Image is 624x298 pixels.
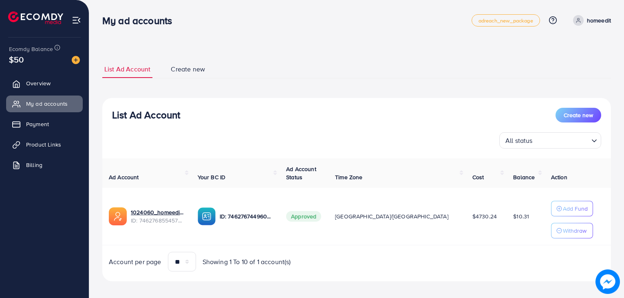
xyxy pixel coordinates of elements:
[9,45,53,53] span: Ecomdy Balance
[563,204,588,213] p: Add Fund
[8,11,63,24] img: logo
[6,96,83,112] a: My ad accounts
[26,100,68,108] span: My ad accounts
[335,173,362,181] span: Time Zone
[26,140,61,149] span: Product Links
[198,173,226,181] span: Your BC ID
[220,211,273,221] p: ID: 7462767449604177937
[131,208,185,216] a: 1024060_homeedit7_1737561213516
[499,132,601,149] div: Search for option
[109,207,127,225] img: ic-ads-acc.e4c84228.svg
[535,133,588,147] input: Search for option
[131,208,185,225] div: <span class='underline'>1024060_homeedit7_1737561213516</span></br>7462768554572742672
[198,207,216,225] img: ic-ba-acc.ded83a64.svg
[104,64,150,74] span: List Ad Account
[6,136,83,153] a: Product Links
[286,211,321,222] span: Approved
[564,111,593,119] span: Create new
[556,108,601,122] button: Create new
[551,201,593,216] button: Add Fund
[472,14,540,27] a: adreach_new_package
[513,173,535,181] span: Balance
[102,15,179,27] h3: My ad accounts
[203,257,291,267] span: Showing 1 To 10 of 1 account(s)
[504,135,534,147] span: All status
[472,173,484,181] span: Cost
[131,216,185,225] span: ID: 7462768554572742672
[6,75,83,91] a: Overview
[171,64,205,74] span: Create new
[595,269,620,294] img: image
[26,161,42,169] span: Billing
[587,16,611,25] p: homeedit
[478,18,533,23] span: adreach_new_package
[72,16,81,25] img: menu
[26,79,51,87] span: Overview
[26,120,49,128] span: Payment
[109,257,161,267] span: Account per page
[551,223,593,238] button: Withdraw
[551,173,567,181] span: Action
[513,212,529,220] span: $10.31
[563,226,587,236] p: Withdraw
[9,53,24,65] span: $50
[472,212,497,220] span: $4730.24
[570,15,611,26] a: homeedit
[6,116,83,132] a: Payment
[6,157,83,173] a: Billing
[112,109,180,121] h3: List Ad Account
[109,173,139,181] span: Ad Account
[286,165,316,181] span: Ad Account Status
[72,56,80,64] img: image
[335,212,448,220] span: [GEOGRAPHIC_DATA]/[GEOGRAPHIC_DATA]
